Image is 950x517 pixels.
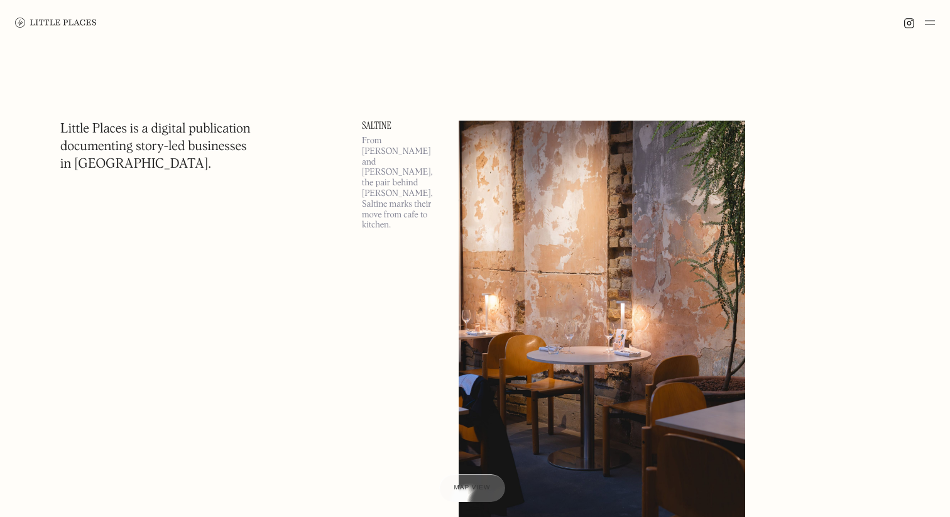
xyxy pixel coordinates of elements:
a: Map view [439,474,506,502]
span: Map view [454,484,491,491]
a: Saltine [362,121,444,131]
h1: Little Places is a digital publication documenting story-led businesses in [GEOGRAPHIC_DATA]. [60,121,251,173]
p: From [PERSON_NAME] and [PERSON_NAME], the pair behind [PERSON_NAME], Saltine marks their move fro... [362,136,444,231]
